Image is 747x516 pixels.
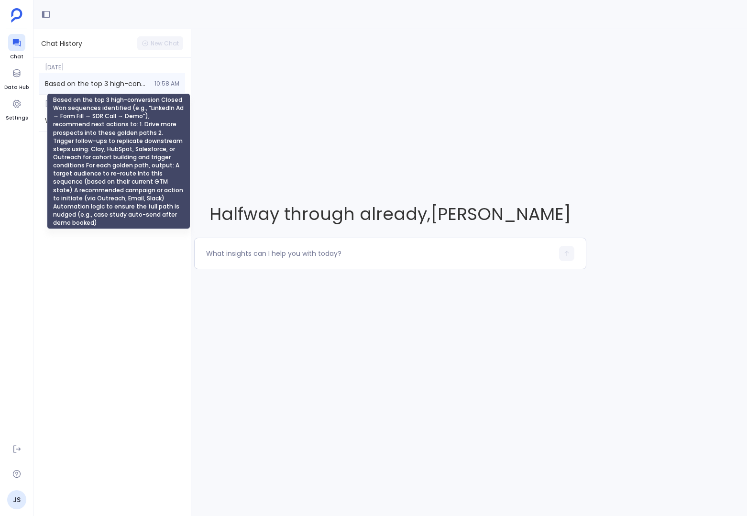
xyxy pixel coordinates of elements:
span: Based on the top 3 high-conversion Closed Won sequences identified (e.g., “LinkedIn Ad → Form Fil... [45,79,149,88]
span: Settings [6,114,28,122]
span: 10:58 AM [154,80,179,88]
div: Based on the top 3 high-conversion Closed Won sequences identified (e.g., “LinkedIn Ad → Form Fil... [47,93,190,229]
span: Data Hub [4,84,29,91]
span: [DATE] [39,95,185,108]
a: Settings [6,95,28,122]
span: Chat [8,53,25,61]
a: Data Hub [4,65,29,91]
a: JS [7,490,26,509]
span: Chat History [41,39,82,48]
span: [DATE] [39,58,185,71]
span: Halfway through already , [PERSON_NAME] [194,202,587,226]
img: petavue logo [11,8,22,22]
a: Chat [8,34,25,61]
